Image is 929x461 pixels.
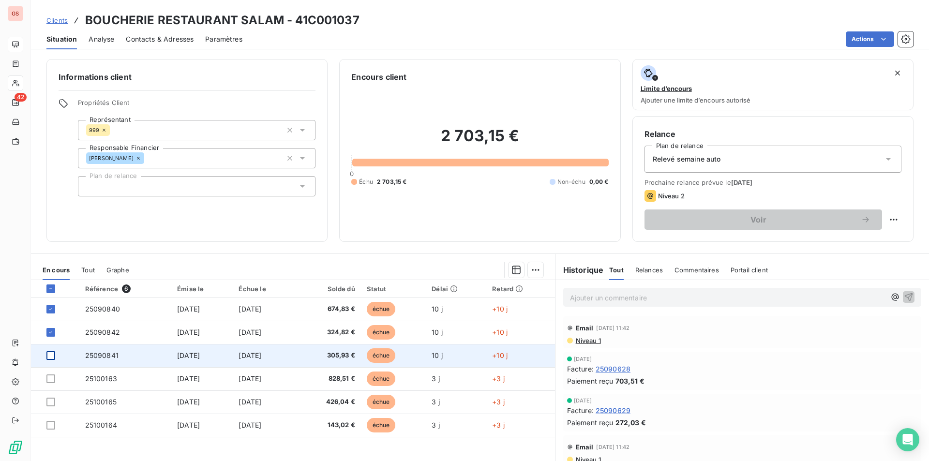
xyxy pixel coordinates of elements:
span: Paramètres [205,34,242,44]
div: GS [8,6,23,21]
span: Situation [46,34,77,44]
span: 10 j [432,328,443,336]
span: 10 j [432,351,443,359]
span: 272,03 € [615,417,646,428]
span: Prochaine relance prévue le [644,178,901,186]
span: [DATE] 11:42 [596,444,629,450]
div: Délai [432,285,480,293]
span: Propriétés Client [78,99,315,112]
span: Facture : [567,405,594,416]
span: Relances [635,266,663,274]
span: 999 [89,127,99,133]
span: Paiement reçu [567,376,614,386]
span: Facture : [567,364,594,374]
span: Contacts & Adresses [126,34,194,44]
span: 25100164 [85,421,117,429]
span: 25090842 [85,328,120,336]
span: 25090840 [85,305,120,313]
span: Email [576,324,594,332]
span: [PERSON_NAME] [89,155,134,161]
div: Émise le [177,285,227,293]
span: Email [576,443,594,451]
span: Commentaires [674,266,719,274]
h6: Informations client [59,71,315,83]
span: échue [367,348,396,363]
span: 0,00 € [589,178,609,186]
span: [DATE] 11:42 [596,325,629,331]
span: 25090628 [596,364,630,374]
a: Clients [46,15,68,25]
span: [DATE] [177,398,200,406]
h6: Encours client [351,71,406,83]
input: Ajouter une valeur [86,182,94,191]
span: 674,83 € [301,304,355,314]
span: Voir [656,216,861,223]
span: 324,82 € [301,327,355,337]
span: 426,04 € [301,397,355,407]
span: 305,93 € [301,351,355,360]
span: Relevé semaine auto [653,154,721,164]
span: En cours [43,266,70,274]
span: Clients [46,16,68,24]
span: 25090629 [596,405,630,416]
input: Ajouter une valeur [110,126,118,134]
div: Solde dû [301,285,355,293]
button: Voir [644,209,882,230]
span: 25100165 [85,398,117,406]
span: [DATE] [239,421,261,429]
span: [DATE] [177,305,200,313]
span: Tout [609,266,624,274]
span: échue [367,395,396,409]
h6: Relance [644,128,901,140]
h2: 2 703,15 € [351,126,608,155]
span: 143,02 € [301,420,355,430]
span: 2 703,15 € [377,178,407,186]
span: [DATE] [239,305,261,313]
span: Portail client [731,266,768,274]
span: [DATE] [177,351,200,359]
span: échue [367,302,396,316]
span: 42 [15,93,27,102]
span: Niveau 2 [658,192,685,200]
span: +3 j [492,374,505,383]
span: Tout [81,266,95,274]
span: 3 j [432,421,439,429]
img: Logo LeanPay [8,440,23,455]
div: Échue le [239,285,289,293]
span: Non-échu [557,178,585,186]
div: Open Intercom Messenger [896,428,919,451]
span: Analyse [89,34,114,44]
div: Référence [85,284,166,293]
div: Retard [492,285,549,293]
span: 3 j [432,374,439,383]
span: [DATE] [177,421,200,429]
span: 3 j [432,398,439,406]
span: 10 j [432,305,443,313]
span: [DATE] [239,374,261,383]
span: 703,51 € [615,376,644,386]
span: Graphe [106,266,129,274]
span: [DATE] [574,398,592,403]
span: [DATE] [239,328,261,336]
h6: Historique [555,264,604,276]
span: Paiement reçu [567,417,614,428]
span: 828,51 € [301,374,355,384]
span: +3 j [492,398,505,406]
span: échue [367,325,396,340]
span: 0 [350,170,354,178]
span: Niveau 1 [575,337,601,344]
h3: BOUCHERIE RESTAURANT SALAM - 41C001037 [85,12,360,29]
span: échue [367,372,396,386]
span: +10 j [492,351,508,359]
span: [DATE] [574,356,592,362]
span: +10 j [492,328,508,336]
span: [DATE] [731,178,753,186]
span: [DATE] [239,351,261,359]
button: Limite d’encoursAjouter une limite d’encours autorisé [632,59,914,110]
span: 6 [122,284,131,293]
span: Ajouter une limite d’encours autorisé [641,96,750,104]
span: 25090841 [85,351,119,359]
span: 25100163 [85,374,117,383]
span: +10 j [492,305,508,313]
span: [DATE] [239,398,261,406]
